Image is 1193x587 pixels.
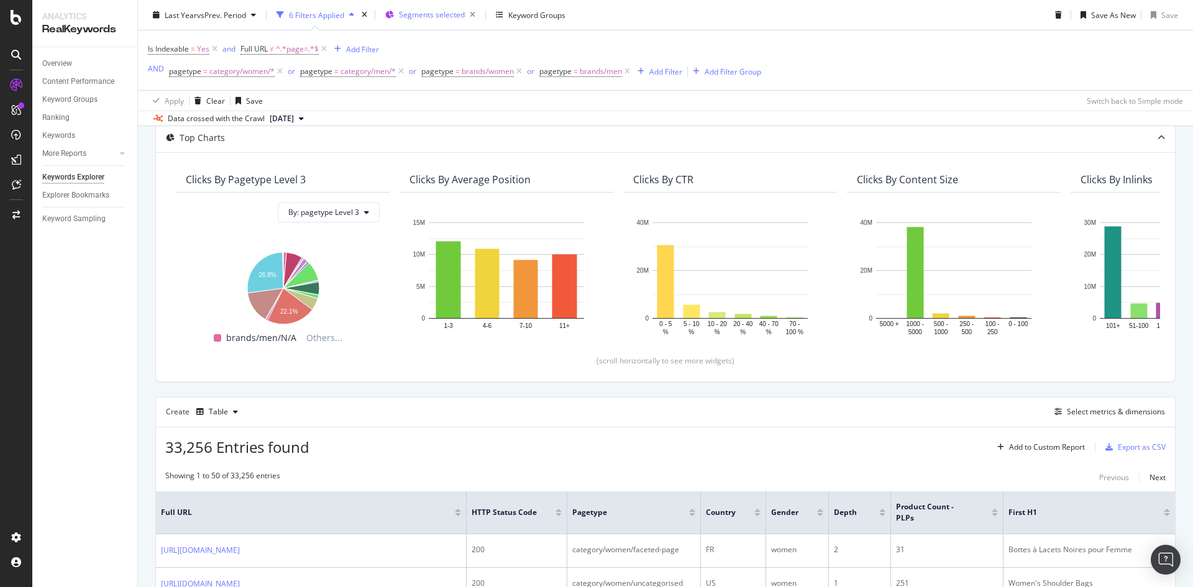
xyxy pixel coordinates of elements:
a: Keywords Explorer [42,171,129,184]
div: Next [1150,472,1166,483]
span: Full URL [240,43,268,54]
div: Clear [206,95,225,106]
button: and [222,43,235,55]
span: Depth [834,507,861,518]
text: 0 [1092,315,1096,322]
div: Clicks By Average Position [409,173,531,186]
button: Save [1146,5,1178,25]
button: [DATE] [265,111,309,126]
text: 10M [1084,283,1096,289]
div: Overview [42,57,72,70]
text: 11+ [559,322,570,329]
div: Add to Custom Report [1009,444,1085,451]
text: 22.1% [280,307,298,314]
text: 1000 [934,328,948,335]
button: or [527,65,534,77]
span: = [455,66,460,76]
text: 20M [861,267,872,274]
text: 30M [1084,219,1096,226]
div: Apply [165,95,184,106]
span: 2025 Aug. 26th [270,113,294,124]
span: country [706,507,736,518]
text: % [740,328,746,335]
span: Product Count - PLPs [896,501,973,524]
span: = [203,66,208,76]
button: Switch back to Simple mode [1082,91,1183,111]
span: By: pagetype Level 3 [288,207,359,217]
span: pagetype [300,66,332,76]
div: Open Intercom Messenger [1151,545,1181,575]
text: 26.8% [258,271,276,278]
div: Explorer Bookmarks [42,189,109,202]
span: pagetype [421,66,454,76]
text: 20 - 40 [733,320,753,327]
div: A chart. [409,216,603,337]
div: Clicks By CTR [633,173,693,186]
span: pagetype [169,66,201,76]
text: 0 [645,315,649,322]
button: Add Filter Group [688,64,761,79]
text: 500 - [934,320,948,327]
div: and [222,43,235,54]
a: Keywords [42,129,129,142]
button: AND [148,63,164,75]
div: Data crossed with the Crawl [168,113,265,124]
a: Explorer Bookmarks [42,189,129,202]
button: Previous [1099,470,1129,485]
button: Last YearvsPrev. Period [148,5,261,25]
button: Table [191,402,243,422]
div: Keyword Sampling [42,212,106,225]
a: Content Performance [42,75,129,88]
button: or [288,65,295,77]
div: Previous [1099,472,1129,483]
div: AND [148,63,164,74]
div: Keywords Explorer [42,171,104,184]
svg: A chart. [186,246,380,326]
text: 10M [413,251,425,258]
button: Save [231,91,263,111]
a: Ranking [42,111,129,124]
button: Keyword Groups [491,5,570,25]
text: 250 [987,328,998,335]
div: Bottes à Lacets Noires pour Femme [1008,544,1170,555]
text: 0 - 5 [659,320,672,327]
span: brands/men/N/A [226,330,296,345]
text: 101+ [1106,322,1120,329]
span: brands/women [462,63,514,80]
button: Next [1150,470,1166,485]
div: More Reports [42,147,86,160]
button: By: pagetype Level 3 [278,202,380,222]
span: First H1 [1008,507,1145,518]
span: 33,256 Entries found [165,437,309,457]
div: Switch back to Simple mode [1087,95,1183,106]
text: 5 - 10 [683,320,700,327]
div: Select metrics & dimensions [1067,406,1165,417]
div: Keywords [42,129,75,142]
text: % [766,328,772,335]
button: Select metrics & dimensions [1049,404,1165,419]
div: Ranking [42,111,70,124]
text: 1-3 [444,322,453,329]
button: Clear [190,91,225,111]
div: women [771,544,823,555]
text: 0 - 100 [1008,320,1028,327]
text: 40M [637,219,649,226]
text: 16-50 [1156,322,1172,329]
button: Add Filter [633,64,682,79]
text: 70 - [789,320,800,327]
button: or [409,65,416,77]
div: Add Filter [346,43,379,54]
div: Save [1161,9,1178,20]
text: 40 - 70 [759,320,779,327]
text: 5000 [908,328,923,335]
text: 7-10 [519,322,532,329]
span: brands/men [580,63,622,80]
span: = [334,66,339,76]
div: category/women/faceted-page [572,544,695,555]
div: or [409,66,416,76]
div: Clicks By Content Size [857,173,958,186]
div: 2 [834,544,885,555]
text: 100 % [786,328,803,335]
div: 200 [472,544,562,555]
text: 0 [421,315,425,322]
